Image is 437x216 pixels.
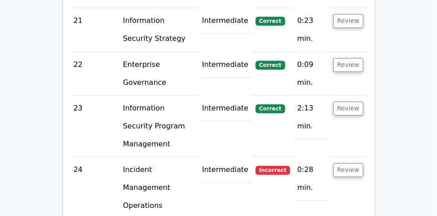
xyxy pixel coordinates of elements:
[256,17,285,26] span: Correct
[294,8,330,52] td: 0:23 min.
[119,8,199,52] td: Information Security Strategy
[199,96,252,121] td: Intermediate
[256,166,290,175] span: Incorrect
[119,52,199,96] td: Enterprise Governance
[70,96,119,157] td: 23
[294,52,330,96] td: 0:09 min.
[119,96,199,157] td: Information Security Program Management
[333,58,364,72] button: Review
[333,14,364,28] button: Review
[199,157,252,183] td: Intermediate
[294,157,330,201] td: 0:28 min.
[256,61,285,70] span: Correct
[333,101,364,115] button: Review
[70,8,119,52] td: 21
[199,52,252,78] td: Intermediate
[199,8,252,34] td: Intermediate
[256,104,285,113] span: Correct
[333,163,364,177] button: Review
[294,96,330,139] td: 2:13 min.
[70,52,119,96] td: 22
